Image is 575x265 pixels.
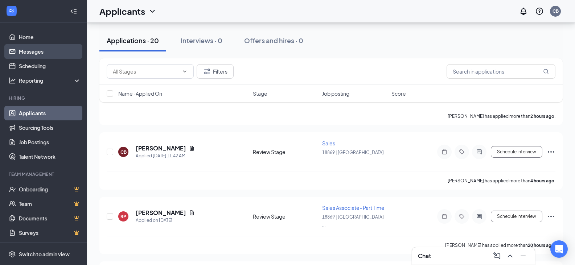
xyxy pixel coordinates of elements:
span: Sales Associate- Part Time [322,204,385,211]
svg: Notifications [519,7,528,16]
b: 4 hours ago [530,178,554,183]
div: Hiring [9,95,79,101]
a: OnboardingCrown [19,182,81,196]
h5: [PERSON_NAME] [136,144,186,152]
div: Applied [DATE] 11:42 AM [136,152,195,160]
div: Review Stage [253,148,318,156]
h1: Applicants [99,5,145,17]
div: Open Intercom Messenger [550,240,568,258]
svg: ActiveChat [475,214,484,219]
svg: Tag [457,214,466,219]
svg: Filter [203,67,211,76]
svg: Note [440,214,449,219]
svg: Collapse [70,8,77,15]
div: Review Stage [253,213,318,220]
div: Switch to admin view [19,250,70,258]
svg: ComposeMessage [493,252,501,260]
div: RP [120,214,126,220]
input: All Stages [113,67,179,75]
p: [PERSON_NAME] has applied more than . [445,242,555,248]
svg: Analysis [9,77,16,84]
span: 18869 | [GEOGRAPHIC_DATA] ... [322,150,384,163]
svg: Ellipses [547,148,555,156]
span: Sales [322,140,335,146]
div: Interviews · 0 [181,36,222,45]
svg: Document [189,145,195,151]
svg: Minimize [519,252,527,260]
span: Name · Applied On [118,90,162,97]
svg: ChevronDown [182,69,188,74]
button: Filter Filters [197,64,234,79]
svg: Note [440,149,449,155]
a: Messages [19,44,81,59]
button: Minimize [517,250,529,262]
button: ChevronUp [504,250,516,262]
svg: Ellipses [547,212,555,221]
svg: Tag [457,149,466,155]
div: Applied on [DATE] [136,217,195,224]
svg: ChevronUp [506,252,514,260]
div: Reporting [19,77,81,84]
input: Search in applications [447,64,555,79]
a: Sourcing Tools [19,120,81,135]
b: 2 hours ago [530,113,554,119]
div: CB [120,149,127,155]
a: Scheduling [19,59,81,73]
span: Stage [253,90,267,97]
div: CB [553,8,559,14]
h5: [PERSON_NAME] [136,209,186,217]
a: Talent Network [19,149,81,164]
svg: Settings [9,250,16,258]
a: TeamCrown [19,196,81,211]
div: Applications · 20 [107,36,159,45]
div: Team Management [9,171,79,177]
button: Schedule Interview [491,146,542,158]
svg: WorkstreamLogo [8,7,15,15]
button: ComposeMessage [491,250,503,262]
svg: ActiveChat [475,149,484,155]
div: Offers and hires · 0 [244,36,303,45]
svg: ChevronDown [148,7,157,16]
span: Score [391,90,406,97]
svg: MagnifyingGlass [543,69,549,74]
a: Applicants [19,106,81,120]
a: SurveysCrown [19,225,81,240]
a: Job Postings [19,135,81,149]
a: Home [19,30,81,44]
svg: Document [189,210,195,216]
h3: Chat [418,252,431,260]
span: 18869 | [GEOGRAPHIC_DATA] ... [322,214,384,228]
button: Schedule Interview [491,211,542,222]
p: [PERSON_NAME] has applied more than . [448,178,555,184]
svg: QuestionInfo [535,7,544,16]
p: [PERSON_NAME] has applied more than . [448,113,555,119]
span: Job posting [322,90,349,97]
a: DocumentsCrown [19,211,81,225]
b: 20 hours ago [528,243,554,248]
